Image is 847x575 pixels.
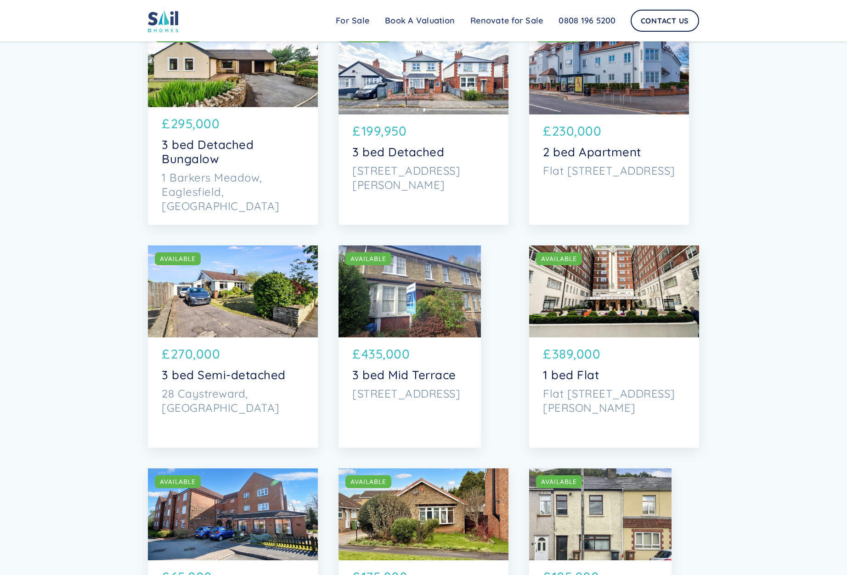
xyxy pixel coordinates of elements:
a: Book A Valuation [377,11,463,30]
a: 0808 196 5200 [551,11,623,30]
p: 270,000 [171,344,220,363]
a: AVAILABLE£199,9503 bed Detached[STREET_ADDRESS][PERSON_NAME] [339,23,508,225]
p: 3 bed Semi-detached [162,368,304,382]
p: £ [543,121,551,140]
a: Renovate for Sale [463,11,551,30]
p: 1 Barkers Meadow, Eaglesfield, [GEOGRAPHIC_DATA] [162,171,304,213]
p: 3 bed Detached [352,145,495,159]
div: AVAILABLE [541,477,577,486]
p: 3 bed Mid Terrace [352,368,467,382]
p: £ [352,344,361,363]
p: 295,000 [171,114,220,133]
p: £ [162,114,170,133]
p: £ [352,121,361,140]
p: [STREET_ADDRESS][PERSON_NAME] [352,164,495,192]
p: 2 bed Apartment [543,145,675,159]
div: AVAILABLE [350,254,386,263]
div: AVAILABLE [160,477,196,486]
p: Flat [STREET_ADDRESS][PERSON_NAME] [543,387,685,415]
a: AVAILABLE£389,0001 bed FlatFlat [STREET_ADDRESS][PERSON_NAME] [529,245,699,448]
a: AVAILABLE£295,0003 bed Detached Bungalow1 Barkers Meadow, Eaglesfield, [GEOGRAPHIC_DATA] [148,23,318,225]
p: 199,950 [361,121,407,140]
p: £ [543,344,551,363]
p: Flat [STREET_ADDRESS] [543,164,675,178]
a: AVAILABLE£435,0003 bed Mid Terrace[STREET_ADDRESS] [339,245,481,448]
p: 1 bed Flat [543,368,685,382]
div: AVAILABLE [541,254,577,263]
p: 435,000 [361,344,410,363]
a: For Sale [328,11,377,30]
p: [STREET_ADDRESS] [352,387,467,401]
p: 230,000 [552,121,602,140]
div: AVAILABLE [350,477,386,486]
p: 3 bed Detached Bungalow [162,137,304,166]
a: Contact Us [631,10,700,32]
div: AVAILABLE [160,254,196,263]
img: sail home logo colored [148,9,178,32]
a: AVAILABLE£270,0003 bed Semi-detached28 Caystreward, [GEOGRAPHIC_DATA] [148,245,318,448]
p: 389,000 [552,344,601,363]
a: AVAILABLE£230,0002 bed ApartmentFlat [STREET_ADDRESS] [529,23,689,225]
p: 28 Caystreward, [GEOGRAPHIC_DATA] [162,387,304,415]
p: £ [162,344,170,363]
